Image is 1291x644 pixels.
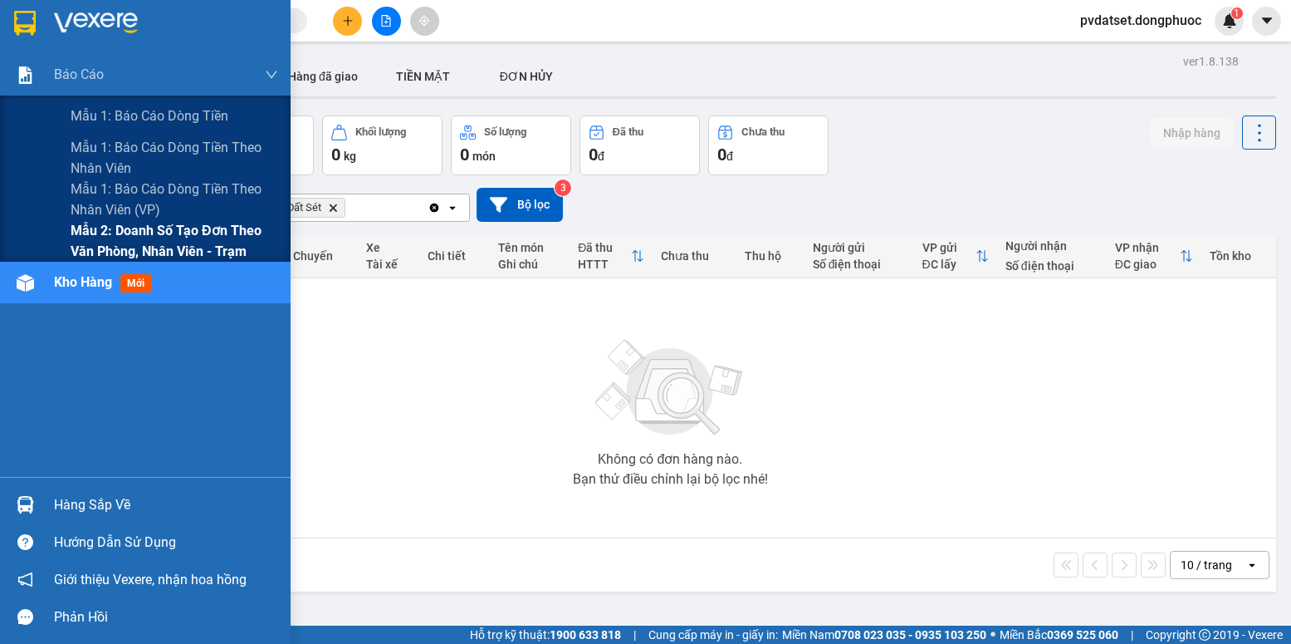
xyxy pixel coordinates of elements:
span: mới [120,274,151,293]
span: kg [344,150,356,163]
button: file-add [372,7,401,36]
span: đ [726,150,733,163]
div: Chưa thu [741,126,785,138]
div: Không có đơn hàng nào. [598,453,742,466]
div: Tên món [498,241,561,254]
sup: 3 [555,179,571,196]
div: Ghi chú [498,258,561,271]
span: 0 [589,145,598,165]
div: Thu hộ [745,249,796,263]
div: Số lượng [484,126,526,138]
span: 0 [460,145,469,165]
div: Phản hồi [54,605,278,630]
input: Selected VP Đất Sét. [349,199,350,216]
button: Bộ lọc [477,188,563,222]
button: plus [333,7,362,36]
strong: 0708 023 035 - 0935 103 250 [834,628,986,642]
div: Bạn thử điều chỉnh lại bộ lọc nhé! [573,473,768,486]
span: question-circle [17,534,33,550]
div: 10 / trang [1181,557,1232,573]
button: aim [410,7,439,36]
span: file-add [380,15,392,27]
span: Mẫu 2: Doanh số tạo đơn theo Văn phòng, nhân viên - Trạm [71,220,278,262]
button: caret-down [1252,7,1281,36]
span: 0 [717,145,726,165]
div: Số điện thoại [813,258,906,271]
div: Đã thu [578,241,631,254]
span: Miền Nam [782,626,986,644]
span: 0 [331,145,340,165]
span: down [265,68,278,81]
span: copyright [1199,629,1210,641]
div: Xe [366,241,411,254]
div: Khối lượng [355,126,406,138]
svg: open [446,201,459,214]
div: Hướng dẫn sử dụng [54,530,278,555]
div: ĐC lấy [922,258,976,271]
th: Toggle SortBy [570,234,653,278]
span: Mẫu 1: Báo cáo dòng tiền theo nhân viên (VP) [71,179,278,220]
button: Chưa thu0đ [708,116,829,175]
span: Mẫu 1: Báo cáo dòng tiền [71,106,228,126]
div: ĐC giao [1115,258,1180,271]
span: VP Đất Sét, close by backspace [263,198,345,218]
span: ĐƠN HỦY [500,70,553,83]
span: plus [342,15,354,27]
button: Khối lượng0kg [322,116,443,175]
sup: 1 [1231,7,1243,19]
div: Người gửi [813,241,906,254]
th: Toggle SortBy [1107,234,1201,278]
span: message [17,609,33,625]
div: Số điện thoại [1005,259,1098,273]
div: Người nhận [1005,239,1098,253]
div: VP gửi [922,241,976,254]
div: HTTT [578,258,631,271]
button: Nhập hàng [1150,118,1234,148]
span: notification [17,572,33,587]
div: Chuyến [293,249,349,263]
div: Hàng sắp về [54,493,278,518]
span: Báo cáo [54,64,104,85]
div: ver 1.8.138 [1183,52,1239,71]
img: solution-icon [17,66,34,84]
div: Tài xế [366,258,411,271]
span: 1 [1234,7,1240,19]
span: Kho hàng [54,274,112,290]
span: caret-down [1259,13,1274,28]
span: Giới thiệu Vexere, nhận hoa hồng [54,569,247,590]
img: icon-new-feature [1222,13,1237,28]
span: | [633,626,636,644]
img: svg+xml;base64,PHN2ZyBjbGFzcz0ibGlzdC1wbHVnX19zdmciIHhtbG5zPSJodHRwOi8vd3d3LnczLm9yZy8yMDAwL3N2Zy... [587,330,753,446]
span: aim [418,15,430,27]
img: warehouse-icon [17,274,34,292]
svg: Clear all [428,201,441,214]
div: VP nhận [1115,241,1180,254]
div: Đã thu [613,126,643,138]
div: Tồn kho [1210,249,1268,263]
span: VP Đất Sét [271,201,321,214]
button: Hàng đã giao [275,57,371,96]
span: món [472,150,496,163]
div: Chưa thu [661,249,727,263]
span: Mẫu 1: Báo cáo dòng tiền theo nhân viên [71,137,278,179]
svg: open [1245,558,1259,572]
th: Toggle SortBy [914,234,997,278]
span: Miền Bắc [1000,626,1118,644]
span: TIỀN MẶT [396,70,450,83]
span: đ [598,150,604,163]
span: Hỗ trợ kỹ thuật: [470,626,621,644]
span: pvdatset.dongphuoc [1067,10,1215,31]
div: Chi tiết [428,249,482,263]
img: logo-vxr [14,11,36,36]
button: Số lượng0món [451,116,571,175]
strong: 0369 525 060 [1047,628,1118,642]
svg: Delete [328,203,338,213]
span: | [1131,626,1133,644]
img: warehouse-icon [17,496,34,514]
button: Đã thu0đ [579,116,700,175]
strong: 1900 633 818 [550,628,621,642]
span: Cung cấp máy in - giấy in: [648,626,778,644]
span: ⚪️ [990,632,995,638]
